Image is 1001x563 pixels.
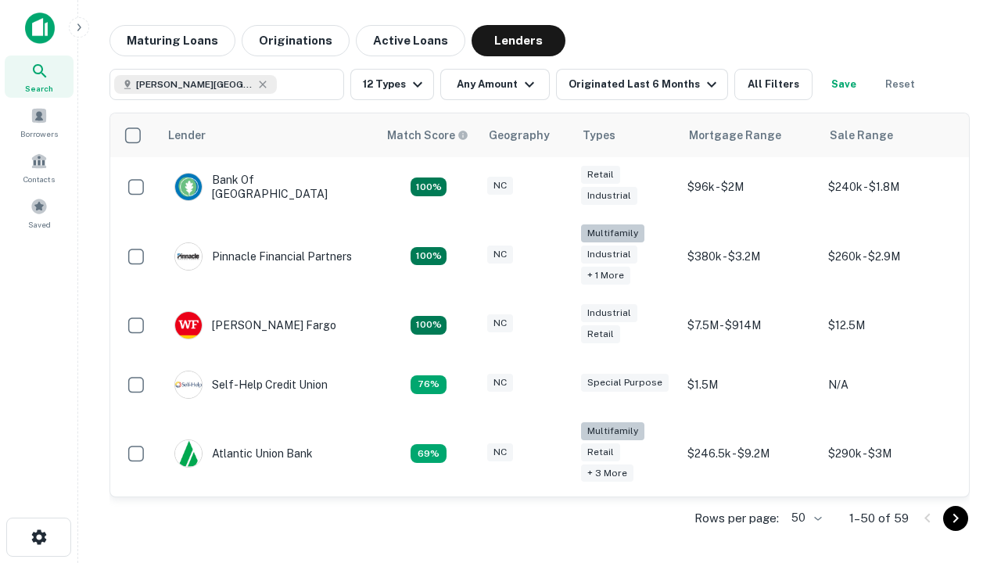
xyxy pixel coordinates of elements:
[875,69,925,100] button: Reset
[175,312,202,339] img: picture
[487,177,513,195] div: NC
[479,113,573,157] th: Geography
[680,217,820,296] td: $380k - $3.2M
[487,314,513,332] div: NC
[680,355,820,414] td: $1.5M
[25,82,53,95] span: Search
[378,113,479,157] th: Capitalize uses an advanced AI algorithm to match your search with the best lender. The match sco...
[5,146,74,188] a: Contacts
[242,25,350,56] button: Originations
[819,69,869,100] button: Save your search to get updates of matches that match your search criteria.
[175,174,202,200] img: picture
[174,242,352,271] div: Pinnacle Financial Partners
[175,371,202,398] img: picture
[174,371,328,399] div: Self-help Credit Union
[350,69,434,100] button: 12 Types
[680,113,820,157] th: Mortgage Range
[411,316,447,335] div: Matching Properties: 15, hasApolloMatch: undefined
[923,388,1001,463] iframe: Chat Widget
[583,126,615,145] div: Types
[556,69,728,100] button: Originated Last 6 Months
[411,375,447,394] div: Matching Properties: 11, hasApolloMatch: undefined
[820,414,961,493] td: $290k - $3M
[159,113,378,157] th: Lender
[689,126,781,145] div: Mortgage Range
[581,374,669,392] div: Special Purpose
[785,507,824,529] div: 50
[136,77,253,91] span: [PERSON_NAME][GEOGRAPHIC_DATA], [GEOGRAPHIC_DATA]
[820,113,961,157] th: Sale Range
[20,127,58,140] span: Borrowers
[411,247,447,266] div: Matching Properties: 26, hasApolloMatch: undefined
[581,304,637,322] div: Industrial
[174,173,362,201] div: Bank Of [GEOGRAPHIC_DATA]
[943,506,968,531] button: Go to next page
[174,311,336,339] div: [PERSON_NAME] Fargo
[849,509,909,528] p: 1–50 of 59
[472,25,565,56] button: Lenders
[581,443,620,461] div: Retail
[581,325,620,343] div: Retail
[411,444,447,463] div: Matching Properties: 10, hasApolloMatch: undefined
[573,113,680,157] th: Types
[581,187,637,205] div: Industrial
[175,440,202,467] img: picture
[168,126,206,145] div: Lender
[581,464,633,482] div: + 3 more
[830,126,893,145] div: Sale Range
[25,13,55,44] img: capitalize-icon.png
[581,224,644,242] div: Multifamily
[356,25,465,56] button: Active Loans
[5,56,74,98] a: Search
[680,157,820,217] td: $96k - $2M
[680,414,820,493] td: $246.5k - $9.2M
[5,101,74,143] a: Borrowers
[174,439,313,468] div: Atlantic Union Bank
[820,355,961,414] td: N/A
[694,509,779,528] p: Rows per page:
[387,127,468,144] div: Capitalize uses an advanced AI algorithm to match your search with the best lender. The match sco...
[734,69,813,100] button: All Filters
[820,296,961,355] td: $12.5M
[489,126,550,145] div: Geography
[175,243,202,270] img: picture
[387,127,465,144] h6: Match Score
[820,217,961,296] td: $260k - $2.9M
[569,75,721,94] div: Originated Last 6 Months
[487,246,513,264] div: NC
[581,267,630,285] div: + 1 more
[28,218,51,231] span: Saved
[680,296,820,355] td: $7.5M - $914M
[5,192,74,234] a: Saved
[581,166,620,184] div: Retail
[820,157,961,217] td: $240k - $1.8M
[109,25,235,56] button: Maturing Loans
[581,422,644,440] div: Multifamily
[440,69,550,100] button: Any Amount
[487,443,513,461] div: NC
[487,374,513,392] div: NC
[23,173,55,185] span: Contacts
[581,246,637,264] div: Industrial
[411,178,447,196] div: Matching Properties: 15, hasApolloMatch: undefined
